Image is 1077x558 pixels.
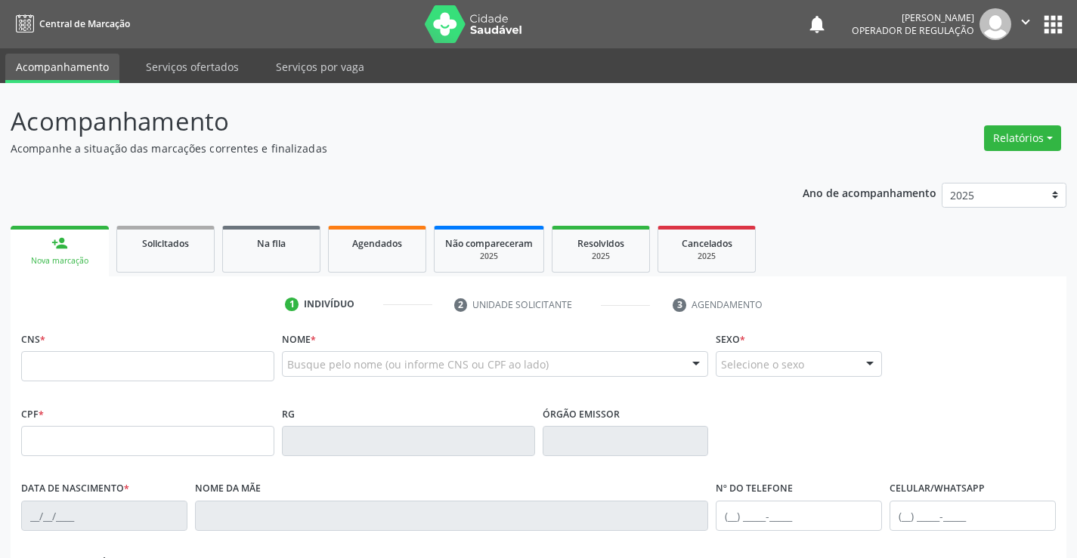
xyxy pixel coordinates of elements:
button: Relatórios [984,125,1061,151]
button: apps [1040,11,1066,38]
div: 1 [285,297,299,311]
span: Central de Marcação [39,17,130,30]
span: Operador de regulação [852,24,974,37]
input: (__) _____-_____ [716,501,882,531]
a: Central de Marcação [11,11,130,36]
label: Nº do Telefone [716,477,793,501]
button: notifications [806,14,828,35]
label: Sexo [716,328,745,351]
button:  [1011,8,1040,40]
p: Ano de acompanhamento [803,183,936,202]
label: Nome da mãe [195,477,261,501]
label: RG [282,402,295,426]
p: Acompanhe a situação das marcações correntes e finalizadas [11,140,750,156]
label: Data de nascimento [21,477,129,501]
a: Serviços ofertados [135,54,249,80]
div: 2025 [669,251,744,262]
span: Agendados [352,237,402,250]
div: 2025 [445,251,533,262]
label: Nome [282,328,316,351]
p: Acompanhamento [11,103,750,140]
label: CNS [21,328,45,351]
a: Acompanhamento [5,54,119,83]
a: Serviços por vaga [265,54,375,80]
div: 2025 [563,251,639,262]
div: Nova marcação [21,255,98,267]
div: person_add [51,235,68,251]
input: __/__/____ [21,501,187,531]
div: [PERSON_NAME] [852,11,974,24]
span: Não compareceram [445,237,533,250]
img: img [980,8,1011,40]
span: Selecione o sexo [721,356,804,372]
input: (__) _____-_____ [890,501,1056,531]
span: Cancelados [682,237,732,250]
i:  [1017,14,1034,30]
span: Na fila [257,237,286,250]
label: Celular/WhatsApp [890,477,985,501]
label: CPF [21,402,44,426]
label: Órgão emissor [543,402,620,426]
span: Resolvidos [577,237,624,250]
span: Solicitados [142,237,189,250]
div: Indivíduo [304,297,354,311]
span: Busque pelo nome (ou informe CNS ou CPF ao lado) [287,356,549,372]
